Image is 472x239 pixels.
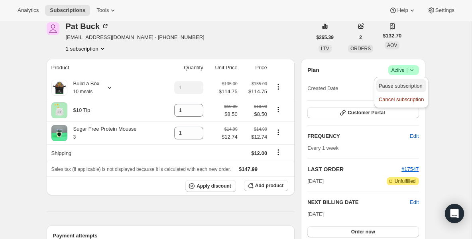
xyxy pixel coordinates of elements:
h2: NEXT BILLING DATE [307,198,410,206]
button: 2 [354,32,367,43]
button: Product actions [272,105,285,114]
button: Add product [244,180,288,191]
button: Help [384,5,421,16]
span: Analytics [18,7,39,14]
span: Active [391,66,416,74]
span: Pat Buck [47,22,59,35]
button: Edit [410,198,419,206]
button: Apply discount [185,180,236,192]
th: Price [240,59,269,76]
span: ORDERS [350,46,371,51]
img: product img [51,125,67,141]
button: $265.39 [312,32,338,43]
span: Settings [435,7,454,14]
small: $10.00 [254,104,267,109]
span: Apply discount [197,183,231,189]
div: Pat Buck [66,22,110,30]
span: $132.70 [383,32,401,40]
span: $265.39 [317,34,334,41]
span: Every 1 week [307,145,338,151]
span: $8.50 [224,110,238,118]
th: Unit Price [206,59,240,76]
small: $135.00 [222,81,238,86]
span: AOV [387,43,397,48]
span: 2 [359,34,362,41]
span: $12.74 [222,133,238,141]
span: Edit [410,132,419,140]
button: #17547 [401,165,419,173]
span: $8.50 [242,110,267,118]
span: $12.74 [242,133,267,141]
span: LTV [321,46,329,51]
small: $14.99 [224,127,238,131]
th: Product [47,59,163,76]
th: Shipping [47,144,163,162]
span: $12.00 [251,150,267,156]
button: Shipping actions [272,148,285,157]
img: product img [51,102,67,118]
button: Product actions [272,128,285,137]
span: Pause subscription [379,83,423,89]
span: Subscriptions [50,7,85,14]
div: Build a Box [67,80,100,96]
span: Help [397,7,408,14]
span: $114.75 [219,88,238,96]
span: Unfulfilled [395,178,416,184]
button: Edit [405,130,423,143]
button: Order now [307,226,419,237]
span: [DATE] [307,211,324,217]
span: Cancel subscription [379,96,424,102]
button: Product actions [66,45,106,53]
button: Pause subscription [376,79,426,92]
small: $10.00 [224,104,238,109]
h2: FREQUENCY [307,132,410,140]
span: Customer Portal [348,110,385,116]
span: Order now [351,229,375,235]
h2: Plan [307,66,319,74]
button: Customer Portal [307,107,419,118]
th: Quantity [163,59,206,76]
div: Open Intercom Messenger [445,204,464,223]
span: [EMAIL_ADDRESS][DOMAIN_NAME] · [PHONE_NUMBER] [66,33,205,41]
span: Sales tax (if applicable) is not displayed because it is calculated with each new order. [51,167,231,172]
button: Analytics [13,5,43,16]
span: Add product [255,182,283,189]
button: Product actions [272,82,285,91]
div: $10 Tip [67,106,90,114]
button: Subscriptions [45,5,90,16]
span: | [406,67,407,73]
span: $147.99 [239,166,258,172]
small: 10 meals [73,89,93,94]
small: $135.00 [252,81,267,86]
button: Cancel subscription [376,93,426,106]
span: $114.75 [242,88,267,96]
span: [DATE] [307,177,324,185]
a: #17547 [401,166,419,172]
span: Tools [96,7,109,14]
span: Created Date [307,84,338,92]
button: Tools [92,5,122,16]
div: Sugar Free Protein Mousse [67,125,137,141]
h2: LAST ORDER [307,165,401,173]
small: 3 [73,134,76,140]
small: $14.99 [254,127,267,131]
img: product img [51,80,67,96]
button: Settings [423,5,459,16]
